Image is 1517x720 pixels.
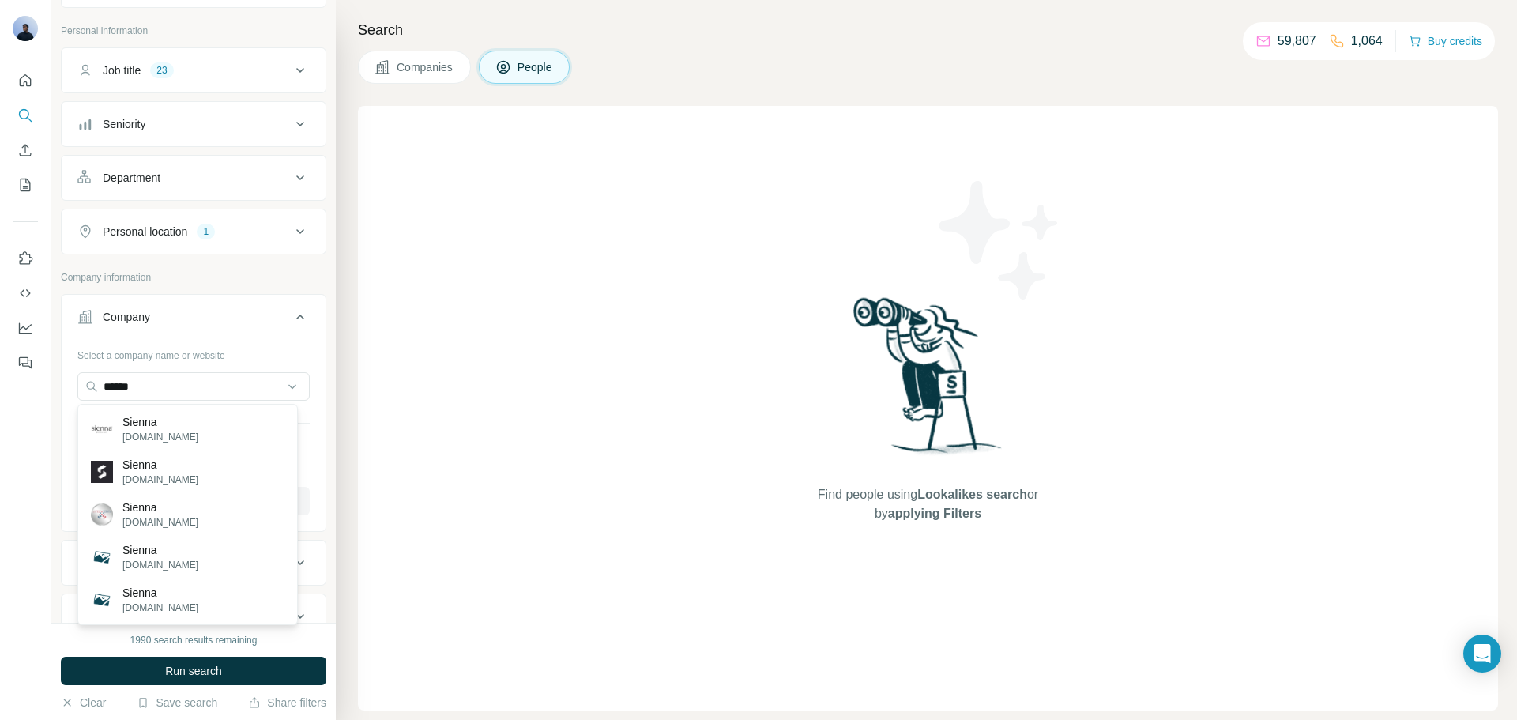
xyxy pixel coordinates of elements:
button: Feedback [13,349,38,377]
div: Personal location [103,224,187,239]
button: Dashboard [13,314,38,342]
button: Quick start [13,66,38,95]
p: 1,064 [1351,32,1383,51]
p: Sienna [122,499,198,515]
div: Select a company name or website [77,342,310,363]
span: Companies [397,59,454,75]
img: Sienna [91,546,113,568]
div: 23 [150,63,173,77]
img: Sienna [91,418,113,440]
button: Personal location1 [62,213,326,251]
span: applying Filters [888,507,981,520]
button: Job title23 [62,51,326,89]
p: Personal information [61,24,326,38]
img: Avatar [13,16,38,41]
p: [DOMAIN_NAME] [122,515,198,530]
button: Industry [62,544,326,582]
span: Lookalikes search [917,488,1027,501]
div: Company [103,309,150,325]
div: Department [103,170,160,186]
p: Company information [61,270,326,285]
div: 1990 search results remaining [130,633,258,647]
span: Find people using or by [801,485,1054,523]
p: Sienna [122,585,198,601]
button: My lists [13,171,38,199]
button: Share filters [248,695,326,711]
p: [DOMAIN_NAME] [122,430,198,444]
p: 59,807 [1278,32,1316,51]
p: Sienna [122,542,198,558]
p: Sienna [122,457,198,473]
h4: Search [358,19,1498,41]
div: Seniority [103,116,145,132]
div: Job title [103,62,141,78]
button: Use Surfe API [13,279,38,307]
button: Clear [61,695,106,711]
button: Search [13,101,38,130]
button: Enrich CSV [13,136,38,164]
span: People [518,59,554,75]
div: Open Intercom Messenger [1463,635,1501,673]
button: Company [62,298,326,342]
span: Run search [165,663,222,679]
div: 1 [197,224,215,239]
p: [DOMAIN_NAME] [122,473,198,487]
p: [DOMAIN_NAME] [122,601,198,615]
button: Seniority [62,105,326,143]
button: Department [62,159,326,197]
p: Sienna [122,414,198,430]
button: Use Surfe on LinkedIn [13,244,38,273]
button: Save search [137,695,217,711]
button: HQ location [62,597,326,635]
img: Sienna [91,461,113,483]
img: Sienna [91,503,113,526]
img: Surfe Illustration - Woman searching with binoculars [846,293,1011,469]
img: Surfe Illustration - Stars [928,169,1071,311]
button: Buy credits [1409,30,1482,52]
p: [DOMAIN_NAME] [122,558,198,572]
button: Run search [61,657,326,685]
img: Sienna [91,589,113,611]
